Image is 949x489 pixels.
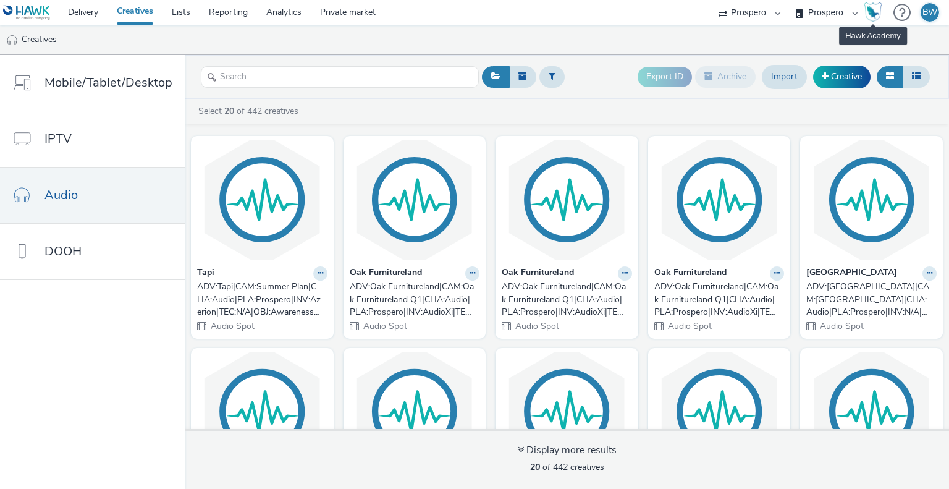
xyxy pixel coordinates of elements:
a: ADV:Oak Furnitureland|CAM:Oak Furnitureland Q1|CHA:Audio|PLA:Prospero|INV:AudioXi|TEC:N/A|PHA:Aug... [654,281,785,318]
img: Hawk Academy [864,2,882,22]
a: ADV:Oak Furnitureland|CAM:Oak Furnitureland Q1|CHA:Audio|PLA:Prospero|INV:AudioXi|TEC:N/A|PHA:Aug... [502,281,632,318]
button: Export ID [638,67,692,87]
strong: Oak Furnitureland [350,266,422,281]
button: Table [903,66,930,87]
strong: 20 [530,461,540,473]
img: ADV:Iceland|CAM:Stratford Upon Avon|CHA:Audio|PLA:Prospero|INV:N/A|TEC:N/A|PHA:|OBJ:Awareness|BME... [803,139,940,260]
img: audio [6,34,19,46]
span: Audio [44,186,78,204]
div: ADV:Oak Furnitureland|CAM:Oak Furnitureland Q1|CHA:Audio|PLA:Prospero|INV:AudioXi|TEC:N/A|PHA:Aug... [502,281,627,318]
strong: [GEOGRAPHIC_DATA] [806,266,897,281]
span: Audio Spot [209,320,255,332]
a: ADV:Oak Furnitureland|CAM:Oak Furnitureland Q1|CHA:Audio|PLA:Prospero|INV:AudioXi|TEC:N/A|PHA:Aug... [350,281,480,318]
span: Audio Spot [667,320,712,332]
img: ADV:Tapi|CAM:Summer Plan|CHA:Audio|PLA:Prospero|INV:Azerion|TEC:N/A|OBJ:Awareness|BME:PMP|CFO:Wit... [194,139,331,260]
a: Select of 442 creatives [197,105,303,117]
img: ADV:bp|CAM:Sprint 2|CHA:Audio|PLA:Prospero|INV:Spotify|TEC:NA|PHA:Asap - 5th August|OBJ:Awareness... [194,351,331,472]
a: Hawk Academy [864,2,887,22]
span: Audio Spot [514,320,559,332]
div: ADV:Tapi|CAM:Summer Plan|CHA:Audio|PLA:Prospero|INV:Azerion|TEC:N/A|OBJ:Awareness|BME:PMP|CFO:Wit... [197,281,323,318]
img: ADV:Iceland|CAM:FY26 Q2|CHA:Audio|PLA:Prospero|INV:Spotify|TEC:Gravity Connect|PHA:Q2|OBJ:Awarene... [651,351,788,472]
span: DOOH [44,242,82,260]
div: Display more results [518,443,617,457]
input: Search... [201,66,479,88]
strong: Oak Furnitureland [654,266,727,281]
img: ADV:bp|CAM:Sprint 2|CHA:Audio|PLA:Prospero|INV:DAX|TEC:NA|PHA:Asap - 5th August|OBJ:Awareness|BME... [347,351,483,472]
button: Grid [877,66,903,87]
a: ADV:[GEOGRAPHIC_DATA]|CAM:[GEOGRAPHIC_DATA]|CHA:Audio|PLA:Prospero|INV:N/A|TEC:N/A|PHA:|OBJ:Aware... [806,281,937,318]
span: Mobile/Tablet/Desktop [44,74,172,91]
button: Archive [695,66,756,87]
img: undefined Logo [3,5,51,20]
img: ADV:Oak Furnitureland|CAM:Oak Furnitureland Q1|CHA:Audio|PLA:Prospero|INV:AudioXi|TEC:N/A|PHA:Aug... [347,139,483,260]
a: Import [762,65,807,88]
img: ADV:bp|CAM:Sprint 2|CHA:Audio|PLA:Prospero|INV:Acast|TEC:NA|PHA:Asap - 5th August|OBJ:Awareness|B... [499,351,635,472]
div: ADV:[GEOGRAPHIC_DATA]|CAM:[GEOGRAPHIC_DATA]|CHA:Audio|PLA:Prospero|INV:N/A|TEC:N/A|PHA:|OBJ:Aware... [806,281,932,318]
div: ADV:Oak Furnitureland|CAM:Oak Furnitureland Q1|CHA:Audio|PLA:Prospero|INV:AudioXi|TEC:N/A|PHA:Aug... [350,281,475,318]
img: ADV:Oak Furnitureland|CAM:Oak Furnitureland Q1|CHA:Audio|PLA:Prospero|INV:AudioXi|TEC:N/A|PHA:Aug... [651,139,788,260]
span: IPTV [44,130,72,148]
div: ADV:Oak Furnitureland|CAM:Oak Furnitureland Q1|CHA:Audio|PLA:Prospero|INV:AudioXi|TEC:N/A|PHA:Aug... [654,281,780,318]
div: BW [922,3,937,22]
a: Creative [813,66,871,88]
img: ADV:Oak Furnitureland|CAM:Oak Furnitureland Q1|CHA:Audio|PLA:Prospero|INV:AudioXi|TEC:N/A|PHA:Aug... [499,139,635,260]
img: ADV:Iceland|CAM:FY26 Q2|CHA:Audio|PLA:Prospero|INV:Spotify|TEC:Gravity Connect|PHA:Q2|OBJ:Awarene... [803,351,940,472]
strong: Tapi [197,266,214,281]
span: Audio Spot [819,320,864,332]
strong: 20 [224,105,234,117]
a: ADV:Tapi|CAM:Summer Plan|CHA:Audio|PLA:Prospero|INV:Azerion|TEC:N/A|OBJ:Awareness|BME:PMP|CFO:Wit... [197,281,327,318]
strong: Oak Furnitureland [502,266,574,281]
span: of 442 creatives [530,461,604,473]
span: Audio Spot [362,320,407,332]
